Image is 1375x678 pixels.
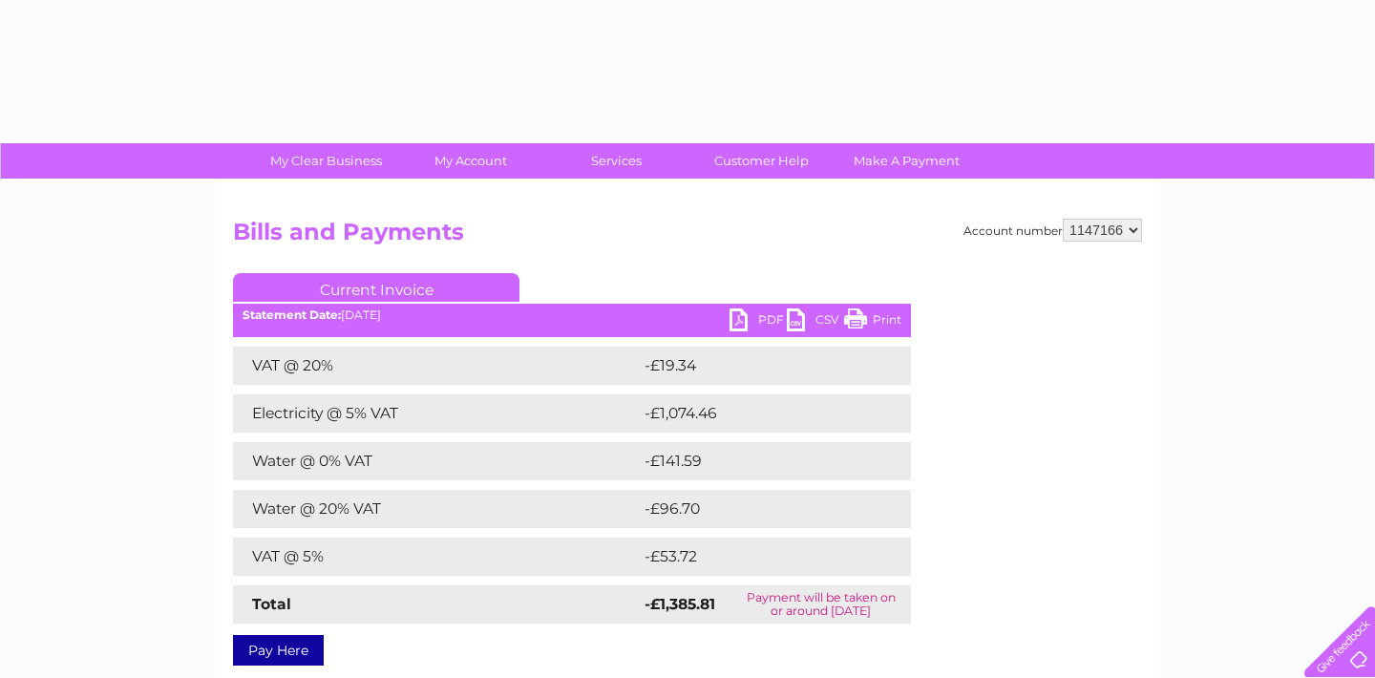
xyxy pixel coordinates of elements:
[640,538,875,576] td: -£53.72
[247,143,405,179] a: My Clear Business
[233,635,324,666] a: Pay Here
[963,219,1142,242] div: Account number
[233,538,640,576] td: VAT @ 5%
[640,394,882,433] td: -£1,074.46
[640,442,878,480] td: -£141.59
[640,490,877,528] td: -£96.70
[233,490,640,528] td: Water @ 20% VAT
[233,347,640,385] td: VAT @ 20%
[730,308,787,336] a: PDF
[844,308,901,336] a: Print
[640,347,875,385] td: -£19.34
[828,143,985,179] a: Make A Payment
[233,394,640,433] td: Electricity @ 5% VAT
[538,143,695,179] a: Services
[233,442,640,480] td: Water @ 0% VAT
[233,308,911,322] div: [DATE]
[683,143,840,179] a: Customer Help
[392,143,550,179] a: My Account
[730,585,911,624] td: Payment will be taken on or around [DATE]
[243,307,341,322] b: Statement Date:
[252,595,291,613] strong: Total
[645,595,715,613] strong: -£1,385.81
[233,273,519,302] a: Current Invoice
[233,219,1142,255] h2: Bills and Payments
[787,308,844,336] a: CSV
